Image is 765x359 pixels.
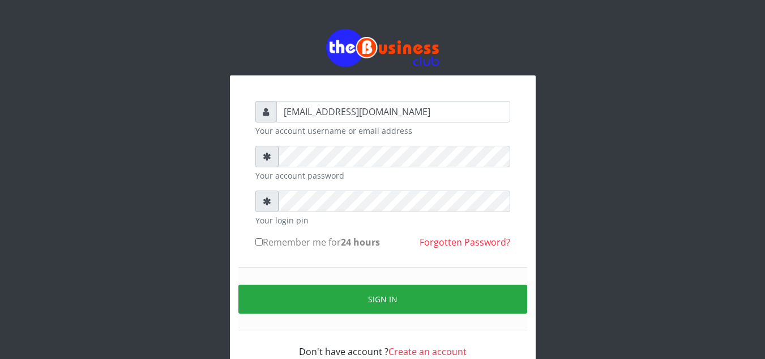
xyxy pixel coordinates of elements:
[255,214,510,226] small: Your login pin
[238,285,527,314] button: Sign in
[255,235,380,249] label: Remember me for
[341,236,380,248] b: 24 hours
[255,170,510,181] small: Your account password
[255,331,510,358] div: Don't have account ?
[255,125,510,137] small: Your account username or email address
[255,238,263,246] input: Remember me for24 hours
[276,101,510,123] input: Username or email address
[420,236,510,248] a: Forgotten Password?
[388,345,467,358] a: Create an account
